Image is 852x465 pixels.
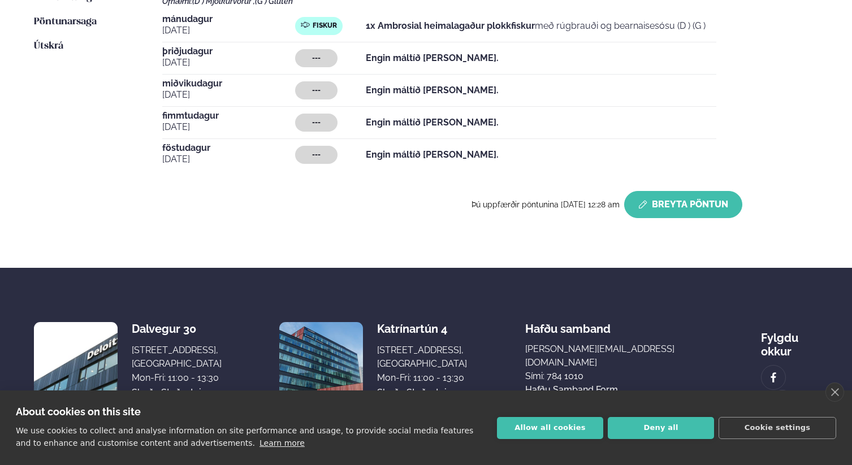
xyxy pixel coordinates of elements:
[279,322,363,406] img: image alt
[34,17,97,27] span: Pöntunarsaga
[162,24,295,37] span: [DATE]
[312,150,321,159] span: ---
[366,149,499,160] strong: Engin máltíð [PERSON_NAME].
[132,386,218,399] a: Skoða staðsetningu
[162,15,295,24] span: mánudagur
[472,200,620,209] span: Þú uppfærðir pöntunina [DATE] 12:28 am
[162,88,295,102] span: [DATE]
[366,20,535,31] strong: 1x Ambrosial heimalagaður plokkfiskur
[312,118,321,127] span: ---
[162,153,295,166] span: [DATE]
[16,406,141,418] strong: About cookies on this site
[762,366,785,389] a: image alt
[132,371,222,385] div: Mon-Fri: 11:00 - 13:30
[525,370,703,383] p: Sími: 784 1010
[525,342,703,370] a: [PERSON_NAME][EMAIL_ADDRESS][DOMAIN_NAME]
[162,56,295,69] span: [DATE]
[312,86,321,95] span: ---
[162,120,295,134] span: [DATE]
[761,322,818,358] div: Fylgdu okkur
[34,15,97,29] a: Pöntunarsaga
[162,111,295,120] span: fimmtudagur
[377,386,463,399] a: Skoða staðsetningu
[497,417,603,439] button: Allow all cookies
[301,20,310,29] img: fish.svg
[525,313,611,336] span: Hafðu samband
[34,40,63,53] a: Útskrá
[525,383,618,397] a: Hafðu samband form
[132,344,222,371] div: [STREET_ADDRESS], [GEOGRAPHIC_DATA]
[16,426,473,447] p: We use cookies to collect and analyse information on site performance and usage, to provide socia...
[825,383,844,402] a: close
[608,417,714,439] button: Deny all
[366,19,706,33] p: með rúgbrauði og bearnaisesósu (D ) (G )
[313,21,337,31] span: Fiskur
[377,322,467,336] div: Katrínartún 4
[719,417,836,439] button: Cookie settings
[366,117,499,128] strong: Engin máltíð [PERSON_NAME].
[34,41,63,51] span: Útskrá
[162,47,295,56] span: þriðjudagur
[366,85,499,95] strong: Engin máltíð [PERSON_NAME].
[260,438,305,447] a: Learn more
[366,53,499,63] strong: Engin máltíð [PERSON_NAME].
[624,191,742,218] button: Breyta Pöntun
[162,79,295,88] span: miðvikudagur
[132,322,222,336] div: Dalvegur 30
[377,344,467,371] div: [STREET_ADDRESS], [GEOGRAPHIC_DATA]
[377,371,467,385] div: Mon-Fri: 11:00 - 13:30
[312,54,321,63] span: ---
[767,371,780,384] img: image alt
[162,144,295,153] span: föstudagur
[34,322,118,406] img: image alt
